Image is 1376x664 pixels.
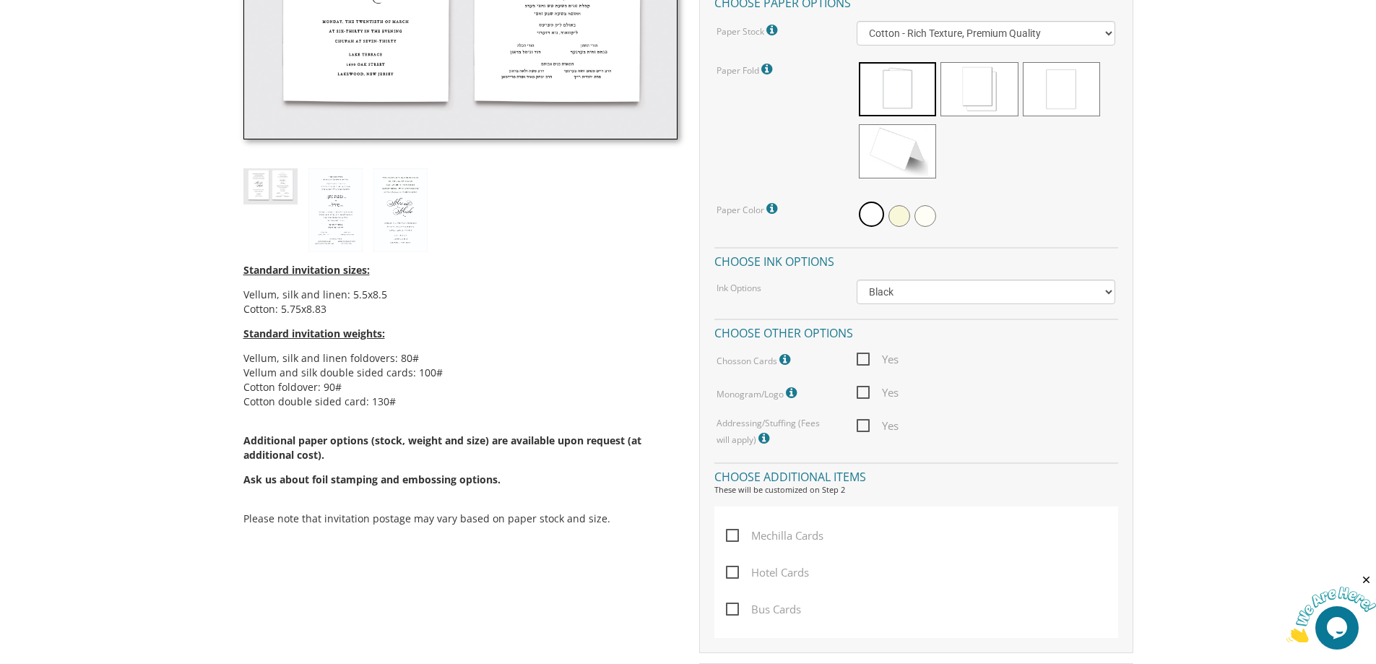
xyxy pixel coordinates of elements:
[714,319,1118,344] h4: Choose other options
[717,60,776,79] label: Paper Fold
[717,282,761,294] label: Ink Options
[717,384,800,402] label: Monogram/Logo
[243,366,678,380] li: Vellum and silk double sided cards: 100#
[308,168,363,252] img: style1_heb.jpg
[857,384,899,402] span: Yes
[717,21,781,40] label: Paper Stock
[717,350,794,369] label: Chosson Cards
[717,199,781,218] label: Paper Color
[243,288,678,302] li: Vellum, silk and linen: 5.5x8.5
[714,484,1118,496] div: These will be customized on Step 2
[243,394,678,409] li: Cotton double sided card: 130#
[714,247,1118,272] h4: Choose ink options
[243,351,678,366] li: Vellum, silk and linen foldovers: 80#
[717,417,835,448] label: Addressing/Stuffing (Fees will apply)
[243,327,385,340] span: Standard invitation weights:
[243,434,678,487] span: Additional paper options (stock, weight and size) are available upon request (at additional cost).
[243,380,678,394] li: Cotton foldover: 90#
[243,168,298,204] img: style1_thumb2.jpg
[243,302,678,316] li: Cotton: 5.75x8.83
[243,252,678,540] div: Please note that invitation postage may vary based on paper stock and size.
[726,564,809,582] span: Hotel Cards
[726,600,801,618] span: Bus Cards
[373,168,428,252] img: style1_eng.jpg
[714,462,1118,488] h4: Choose additional items
[1286,574,1376,642] iframe: chat widget
[243,473,501,486] span: Ask us about foil stamping and embossing options.
[726,527,823,545] span: Mechilla Cards
[857,417,899,435] span: Yes
[857,350,899,368] span: Yes
[243,263,370,277] span: Standard invitation sizes:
